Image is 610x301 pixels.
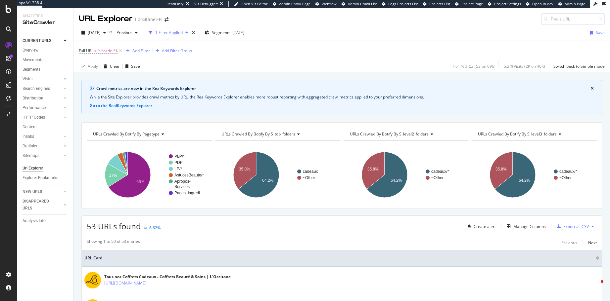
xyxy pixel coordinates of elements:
a: Admin Page [558,1,585,7]
div: Showing 1 to 50 of 53 entries [87,239,140,246]
a: Admin Crawl List [342,1,377,7]
div: Save [596,30,605,35]
text: 17% [109,173,117,178]
span: Admin Crawl Page [279,1,310,6]
span: 2025 Sep. 20th [88,30,101,35]
a: Url Explorer [23,165,69,172]
text: PDP [174,160,183,165]
div: Performance [23,104,46,111]
a: CURRENT URLS [23,37,62,44]
h4: URLs Crawled By Botify By s_top_folders [220,129,334,139]
button: Add Filter [123,47,150,55]
button: Clear [101,61,120,72]
a: Project Page [455,1,483,7]
button: 1 Filter Applied [146,27,191,38]
div: Crawl metrics are now in the RealKeywords Explorer [96,86,591,92]
div: Loccitane FR [135,16,162,23]
div: [DATE] [232,30,244,35]
div: 7.61 % URLs ( 53 on 696 ) [452,63,495,69]
div: Overview [23,47,38,54]
div: Url Explorer [23,165,43,172]
div: Analysis Info [23,217,46,224]
a: Visits [23,76,62,83]
a: [URL][DOMAIN_NAME] [104,280,146,286]
div: Tous nos Coffrets Cadeaux - Coffrets Beauté & Soins | L'Occitane [104,274,231,280]
button: Save [587,27,605,38]
div: Explorer Bookmarks [23,174,58,181]
span: URLs Crawled By Botify By s_level3_folders [478,131,557,137]
a: DISAPPEARED URLS [23,198,62,212]
div: Clear [110,63,120,69]
a: NEW URLS [23,188,62,195]
a: Webflow [315,1,337,7]
h4: URLs Crawled By Botify By pagetype [92,129,206,139]
div: Manage Columns [513,224,546,229]
span: Project Page [461,1,483,6]
svg: A chart. [344,146,469,204]
div: Previous [561,240,577,245]
h4: URLs Crawled By Botify By s_level3_folders [477,129,591,139]
a: Outlinks [23,143,62,150]
a: Sitemaps [23,152,62,159]
div: DISAPPEARED URLS [23,198,56,212]
span: ^.*cade.*$ [98,46,118,56]
a: Projects List [423,1,450,7]
a: Segments [23,66,69,73]
text: 35.8% [367,167,378,171]
div: HTTP Codes [23,114,45,121]
div: 1 Filter Applied [155,30,183,35]
div: Inlinks [23,133,34,140]
a: Distribution [23,95,62,102]
button: Create alert [465,221,496,232]
button: Go to the RealKeywords Explorer [90,103,152,109]
text: cadeaux/* [559,169,577,174]
div: SiteCrawler [23,19,68,26]
button: Save [123,61,140,72]
text: PLP/* [174,154,185,159]
div: Analytics [23,13,68,19]
div: Distribution [23,95,43,102]
span: vs [109,29,114,35]
div: Save [131,63,140,69]
div: times [191,29,196,36]
text: cadeaux [303,169,318,174]
a: Movements [23,56,69,63]
text: ~Other [559,175,572,180]
text: 64.2% [262,178,273,183]
span: Project Settings [494,1,521,6]
div: Apply [88,63,98,69]
a: Open Viz Editor [234,1,268,7]
div: Content [23,124,37,131]
a: Inlinks [23,133,62,140]
span: Previous [114,30,132,35]
text: AstucesBeaute/* [174,173,204,177]
div: 5.2 % Visits ( 2K on 40K ) [504,63,545,69]
text: 35.8% [239,167,250,171]
a: Analysis Info [23,217,69,224]
text: 35.8% [495,167,507,171]
span: 53 URLs found [87,221,141,232]
input: Find a URL [541,13,605,25]
iframe: Intercom live chat [587,279,603,294]
button: [DATE] [79,27,109,38]
a: HTTP Codes [23,114,62,121]
div: Outlinks [23,143,37,150]
span: URLs Crawled By Botify By pagetype [93,131,160,137]
div: info banner [81,80,602,114]
div: Create alert [474,224,496,229]
div: Next [588,240,597,245]
text: Apropos- [174,179,191,184]
span: URLs Crawled By Botify By s_top_folders [221,131,295,137]
svg: A chart. [472,146,597,204]
div: A chart. [215,146,340,204]
a: Performance [23,104,62,111]
a: Open in dev [526,1,553,7]
div: CURRENT URLS [23,37,51,44]
text: cadeaux/* [431,169,449,174]
span: URL Card [84,255,594,261]
span: URLs Crawled By Botify By s_level2_folders [350,131,429,137]
button: Next [588,239,597,246]
text: Pages_ingredi… [174,191,204,195]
